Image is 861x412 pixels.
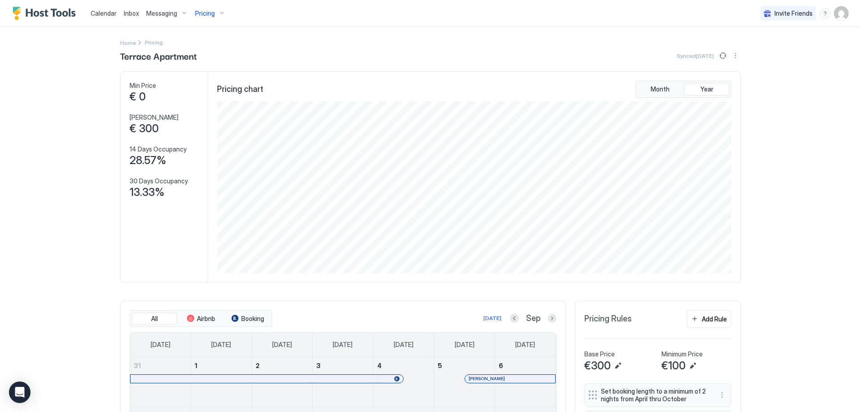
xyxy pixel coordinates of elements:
[635,81,731,98] div: tab-group
[677,52,714,59] span: Synced [DATE]
[702,314,727,324] div: Add Rule
[684,83,729,95] button: Year
[469,376,552,382] div: [PERSON_NAME]
[374,357,434,374] a: September 4, 2025
[333,341,352,349] span: [DATE]
[225,312,270,325] button: Booking
[700,85,713,93] span: Year
[455,341,474,349] span: [DATE]
[834,6,848,21] div: User profile
[510,314,519,323] button: Previous month
[373,357,434,407] td: September 4, 2025
[483,314,501,322] div: [DATE]
[217,84,263,95] span: Pricing chart
[252,357,313,407] td: September 2, 2025
[191,357,252,407] td: September 1, 2025
[130,310,272,327] div: tab-group
[730,50,741,61] button: More options
[584,350,615,358] span: Base Price
[313,357,373,374] a: September 3, 2025
[820,8,831,19] div: menu
[272,341,292,349] span: [DATE]
[130,154,166,167] span: 28.57%
[263,333,301,357] a: Tuesday
[120,38,136,47] div: Breadcrumb
[91,9,117,17] span: Calendar
[385,333,422,357] a: Thursday
[515,341,535,349] span: [DATE]
[191,357,252,374] a: September 1, 2025
[469,376,505,382] span: [PERSON_NAME]
[202,333,240,357] a: Monday
[661,350,703,358] span: Minimum Price
[9,382,30,403] div: Open Intercom Messenger
[313,357,374,407] td: September 3, 2025
[124,9,139,18] a: Inbox
[434,357,495,374] a: September 5, 2025
[252,357,313,374] a: September 2, 2025
[195,362,197,369] span: 1
[687,310,731,328] button: Add Rule
[146,9,177,17] span: Messaging
[717,50,728,61] button: Sync prices
[434,357,495,407] td: September 5, 2025
[584,359,611,373] span: €300
[316,362,321,369] span: 3
[377,362,382,369] span: 4
[584,314,632,324] span: Pricing Rules
[151,315,158,323] span: All
[130,145,187,153] span: 14 Days Occupancy
[651,85,670,93] span: Month
[151,341,170,349] span: [DATE]
[687,360,698,371] button: Edit
[134,362,141,369] span: 31
[142,333,179,357] a: Sunday
[526,313,540,324] span: Sep
[506,333,544,357] a: Saturday
[120,49,197,62] span: Terrace Apartment
[13,7,80,20] a: Host Tools Logo
[130,186,165,199] span: 13.33%
[717,390,727,400] button: More options
[717,390,727,400] div: menu
[120,38,136,47] a: Home
[178,312,223,325] button: Airbnb
[211,341,231,349] span: [DATE]
[130,357,191,407] td: August 31, 2025
[124,9,139,17] span: Inbox
[197,315,215,323] span: Airbnb
[495,357,556,407] td: September 6, 2025
[130,122,159,135] span: € 300
[446,333,483,357] a: Friday
[130,113,178,121] span: [PERSON_NAME]
[548,314,557,323] button: Next month
[120,39,136,46] span: Home
[394,341,413,349] span: [DATE]
[130,90,146,104] span: € 0
[638,83,683,95] button: Month
[499,362,503,369] span: 6
[495,357,556,374] a: September 6, 2025
[774,9,813,17] span: Invite Friends
[132,312,177,325] button: All
[145,39,163,46] span: Breadcrumb
[730,50,741,61] div: menu
[613,360,623,371] button: Edit
[130,357,191,374] a: August 31, 2025
[324,333,361,357] a: Wednesday
[482,313,503,324] button: [DATE]
[601,387,708,403] span: Set booking length to a minimum of 2 nights from April thru October
[130,82,156,90] span: Min Price
[195,9,215,17] span: Pricing
[438,362,442,369] span: 5
[130,177,188,185] span: 30 Days Occupancy
[241,315,264,323] span: Booking
[91,9,117,18] a: Calendar
[256,362,260,369] span: 2
[661,359,686,373] span: €100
